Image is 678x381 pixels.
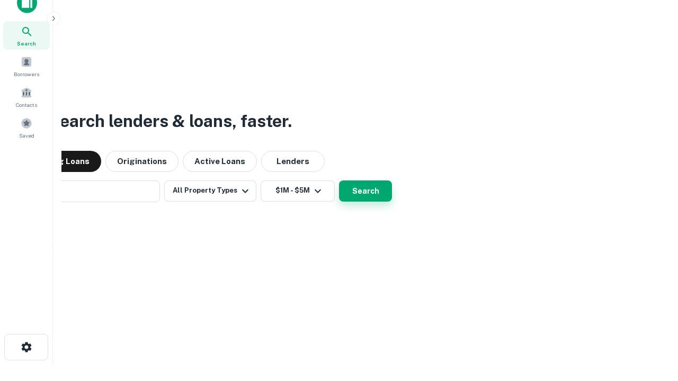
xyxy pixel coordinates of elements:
[339,180,392,202] button: Search
[14,70,39,78] span: Borrowers
[3,52,50,80] a: Borrowers
[3,83,50,111] a: Contacts
[3,21,50,50] a: Search
[625,296,678,347] iframe: Chat Widget
[19,131,34,140] span: Saved
[17,39,36,48] span: Search
[3,113,50,142] a: Saved
[261,180,335,202] button: $1M - $5M
[261,151,325,172] button: Lenders
[48,108,292,134] h3: Search lenders & loans, faster.
[164,180,256,202] button: All Property Types
[16,101,37,109] span: Contacts
[183,151,257,172] button: Active Loans
[105,151,179,172] button: Originations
